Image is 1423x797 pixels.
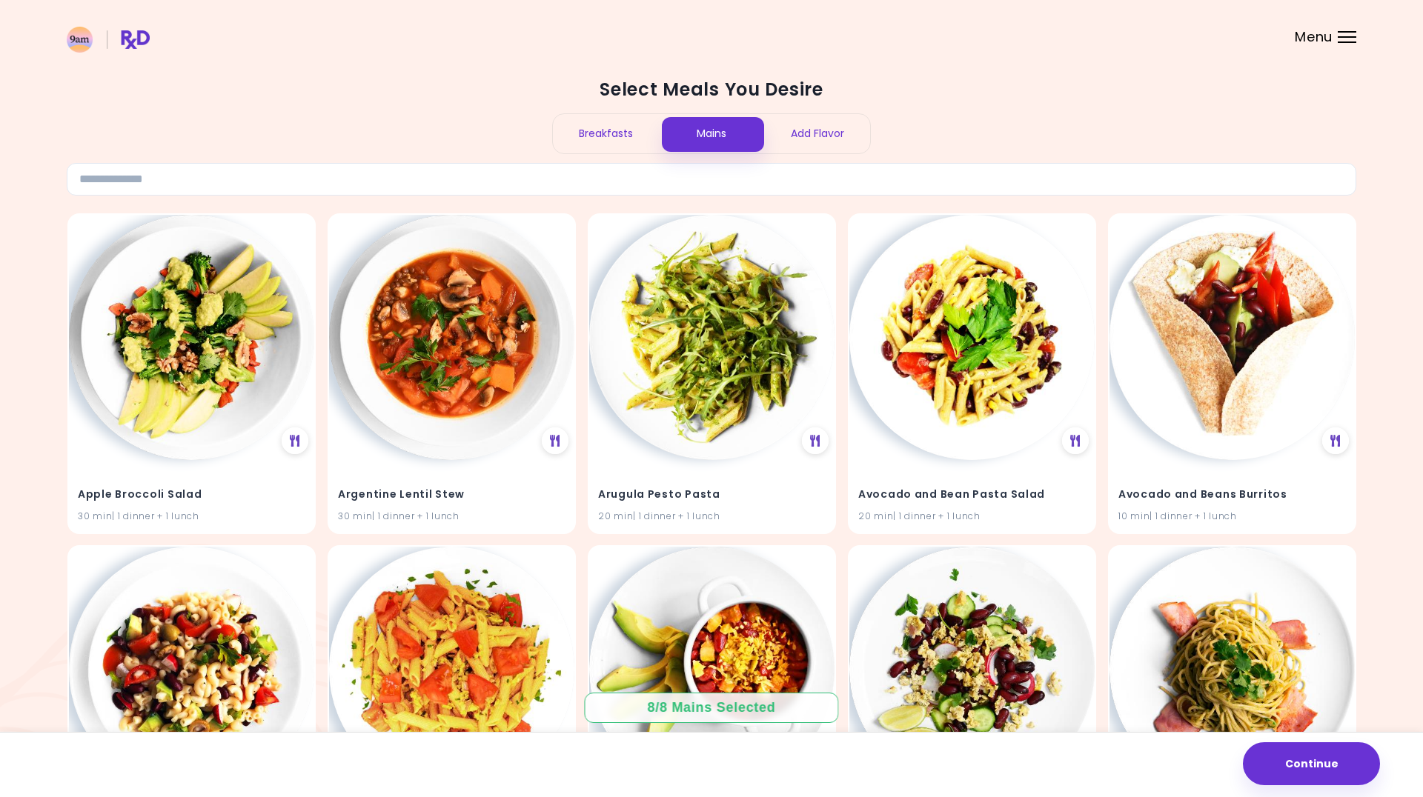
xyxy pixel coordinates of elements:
[338,509,565,523] div: 30 min | 1 dinner + 1 lunch
[67,27,150,53] img: RxDiet
[78,509,305,523] div: 30 min | 1 dinner + 1 lunch
[1062,427,1089,454] div: See Meal Plan
[598,509,826,523] div: 20 min | 1 dinner + 1 lunch
[338,482,565,506] h4: Argentine Lentil Stew
[1118,482,1346,506] h4: Avocado and Beans Burritos
[1243,742,1380,785] button: Continue
[78,482,305,506] h4: Apple Broccoli Salad
[598,482,826,506] h4: Arugula Pesto Pasta
[553,114,659,153] div: Breakfasts
[858,482,1086,506] h4: Avocado and Bean Pasta Salad
[659,114,765,153] div: Mains
[858,509,1086,523] div: 20 min | 1 dinner + 1 lunch
[542,427,568,454] div: See Meal Plan
[802,427,829,454] div: See Meal Plan
[764,114,870,153] div: Add Flavor
[1295,30,1333,44] span: Menu
[67,78,1356,101] h2: Select Meals You Desire
[637,698,786,717] div: 8 / 8 Mains Selected
[1118,509,1346,523] div: 10 min | 1 dinner + 1 lunch
[1322,427,1349,454] div: See Meal Plan
[282,427,308,454] div: See Meal Plan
